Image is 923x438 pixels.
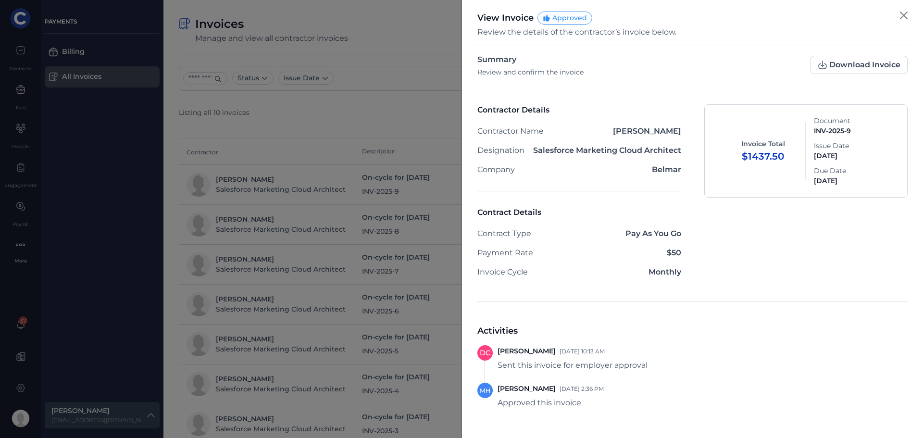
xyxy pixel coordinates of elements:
[498,384,556,393] span: [PERSON_NAME]
[498,397,908,409] div: Approved this invoice
[814,126,883,136] div: INV-2025-9
[477,12,676,25] div: View Invoice
[814,176,883,186] div: [DATE]
[477,145,524,156] div: Designation
[477,104,681,116] div: Contractor Details
[537,12,592,25] span: Approved
[477,207,681,218] div: Contract Details
[533,145,681,156] div: Salesforce Marketing Cloud Architect
[477,325,908,338] div: Activities
[480,349,490,357] span: DC
[811,56,908,74] button: Download Invoice
[477,54,584,65] div: Summary
[498,347,556,355] span: [PERSON_NAME]
[814,151,883,161] div: [DATE]
[477,67,584,77] div: Review and confirm the invoice
[814,116,883,126] div: Document
[625,228,681,239] div: Pay As You Go
[742,149,784,163] div: $1437.50
[477,125,544,137] div: Contractor Name
[667,247,681,259] div: $50
[480,387,490,394] span: MH
[477,247,533,259] div: Payment Rate
[818,60,900,70] span: Download Invoice
[814,141,883,151] div: Issue Date
[477,266,528,278] div: Invoice Cycle
[613,125,681,137] div: [PERSON_NAME]
[741,139,785,149] div: Invoice Total
[477,26,676,38] div: Review the details of the contractor’s invoice below.
[652,164,681,175] div: Belmar
[649,266,681,278] div: Monthly
[477,228,531,239] div: Contract Type
[477,164,515,175] div: Company
[896,8,911,23] button: Close
[477,383,493,398] div: Matt Hui
[560,385,604,392] span: [DATE] 2:36 PM
[814,166,883,176] div: Due Date
[560,348,605,355] span: [DATE] 10:13 AM
[498,360,908,371] div: Sent this invoice for employer approval
[477,345,493,361] div: Douglas Carvalho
